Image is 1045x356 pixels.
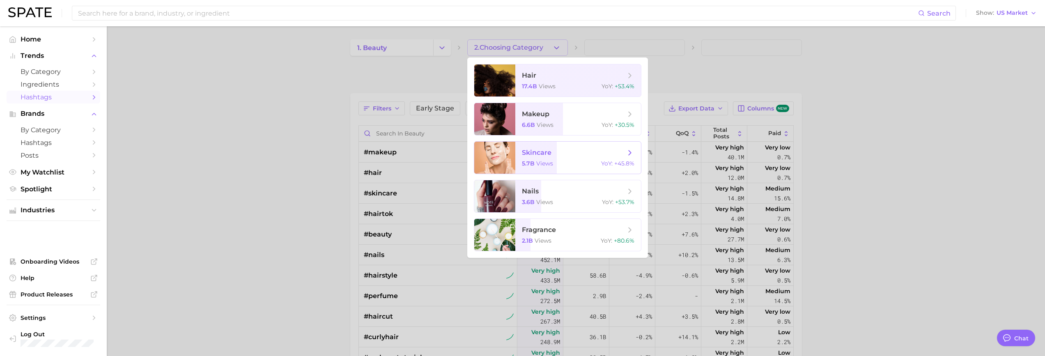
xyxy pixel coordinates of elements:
[7,91,100,103] a: Hashtags
[8,7,52,17] img: SPATE
[536,198,553,206] span: views
[21,152,86,159] span: Posts
[976,11,994,15] span: Show
[21,207,86,214] span: Industries
[21,291,86,298] span: Product Releases
[539,83,556,90] span: views
[601,237,612,244] span: YoY :
[7,328,100,349] a: Log out. Currently logged in with e-mail unhokang@lghnh.com.
[522,160,535,167] span: 5.7b
[7,149,100,162] a: Posts
[522,237,533,244] span: 2.1b
[21,68,86,76] span: by Category
[7,166,100,179] a: My Watchlist
[21,52,86,60] span: Trends
[21,168,86,176] span: My Watchlist
[21,110,86,117] span: Brands
[536,160,553,167] span: views
[7,108,100,120] button: Brands
[21,185,86,193] span: Spotlight
[7,50,100,62] button: Trends
[522,110,549,118] span: makeup
[601,160,613,167] span: YoY :
[522,187,539,195] span: nails
[7,272,100,284] a: Help
[522,71,536,79] span: hair
[522,121,535,129] span: 6.6b
[21,258,86,265] span: Onboarding Videos
[615,198,634,206] span: +53.7%
[7,312,100,324] a: Settings
[21,93,86,101] span: Hashtags
[7,124,100,136] a: by Category
[522,83,537,90] span: 17.4b
[615,121,634,129] span: +30.5%
[7,65,100,78] a: by Category
[77,6,918,20] input: Search here for a brand, industry, or ingredient
[522,226,556,234] span: fragrance
[7,255,100,268] a: Onboarding Videos
[522,198,535,206] span: 3.6b
[21,314,86,322] span: Settings
[7,78,100,91] a: Ingredients
[21,80,86,88] span: Ingredients
[535,237,551,244] span: views
[602,83,613,90] span: YoY :
[614,237,634,244] span: +80.6%
[602,121,613,129] span: YoY :
[7,33,100,46] a: Home
[974,8,1039,18] button: ShowUS Market
[21,126,86,134] span: by Category
[615,83,634,90] span: +53.4%
[602,198,613,206] span: YoY :
[21,274,86,282] span: Help
[537,121,554,129] span: views
[927,9,951,17] span: Search
[7,136,100,149] a: Hashtags
[21,331,94,338] span: Log Out
[467,57,648,258] ul: 2.Choosing Category
[997,11,1028,15] span: US Market
[614,160,634,167] span: +45.8%
[21,139,86,147] span: Hashtags
[7,183,100,195] a: Spotlight
[7,204,100,216] button: Industries
[522,149,551,156] span: skincare
[7,288,100,301] a: Product Releases
[21,35,86,43] span: Home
